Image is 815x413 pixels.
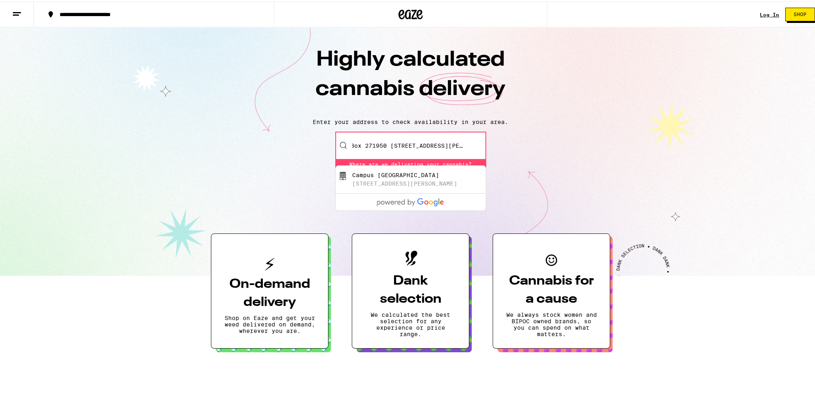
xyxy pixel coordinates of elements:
[365,271,456,307] h3: Dank selection
[760,10,779,16] a: Log In
[335,158,486,167] div: Where are we delivering your cannabis?
[352,170,439,177] div: Campus [GEOGRAPHIC_DATA]
[224,313,315,332] p: Shop on Eaze and get your weed delivered on demand, wherever you are.
[335,130,486,158] input: Enter your delivery address
[224,274,315,310] h3: On-demand delivery
[785,6,815,20] button: Shop
[5,6,58,12] span: Hi. Need any help?
[352,179,457,185] div: [STREET_ADDRESS][PERSON_NAME]
[8,117,813,124] p: Enter your address to check availability in your area.
[794,10,807,15] span: Shop
[493,232,610,347] button: Cannabis for a causeWe always stock women and BIPOC owned brands, so you can spend on what matters.
[365,310,456,336] p: We calculated the best selection for any experience or price range.
[506,271,597,307] h3: Cannabis for a cause
[270,44,551,111] h1: Highly calculated cannabis delivery
[352,232,469,347] button: Dank selectionWe calculated the best selection for any experience or price range.
[339,170,347,178] img: Campus Mail Center
[211,232,328,347] button: On-demand deliveryShop on Eaze and get your weed delivered on demand, wherever you are.
[506,310,597,336] p: We always stock women and BIPOC owned brands, so you can spend on what matters.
